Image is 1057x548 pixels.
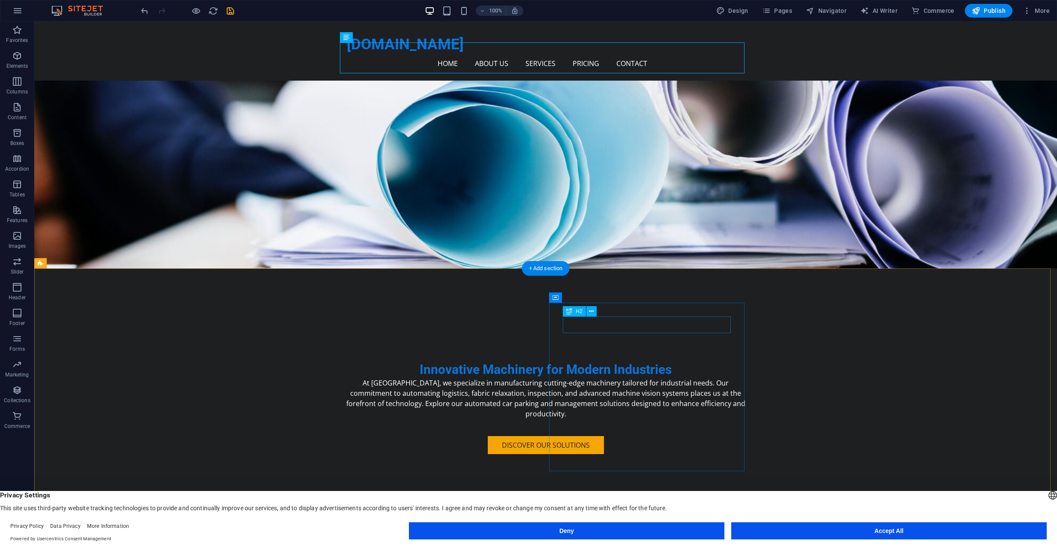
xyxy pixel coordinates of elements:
span: H2 [576,309,582,314]
h6: 100% [489,6,502,16]
p: Favorites [6,37,28,44]
span: More [1023,6,1050,15]
span: Publish [972,6,1006,15]
p: Tables [9,191,25,198]
span: AI Writer [860,6,898,15]
button: Click here to leave preview mode and continue editing [191,6,201,16]
button: 100% [476,6,506,16]
div: + Add section [522,261,570,276]
i: Save (Ctrl+S) [225,6,235,16]
button: Commerce [908,4,958,18]
p: Accordion [5,166,29,172]
div: Design (Ctrl+Alt+Y) [713,4,752,18]
button: Pages [759,4,796,18]
p: Footer [9,320,25,327]
i: Reload page [208,6,218,16]
p: Commerce [4,423,30,430]
img: Editor Logo [49,6,114,16]
p: Marketing [5,371,29,378]
p: Slider [11,268,24,275]
button: reload [208,6,218,16]
p: Columns [6,88,28,95]
p: Images [9,243,26,250]
button: save [225,6,235,16]
p: Header [9,294,26,301]
button: undo [139,6,150,16]
span: Navigator [806,6,847,15]
button: Navigator [802,4,850,18]
p: Content [8,114,27,121]
p: Boxes [10,140,24,147]
i: Undo: Move elements (Ctrl+Z) [140,6,150,16]
span: Commerce [911,6,955,15]
i: On resize automatically adjust zoom level to fit chosen device. [511,7,519,15]
span: Design [716,6,748,15]
button: Design [713,4,752,18]
button: AI Writer [857,4,901,18]
button: More [1019,4,1053,18]
span: Pages [762,6,792,15]
p: Collections [4,397,30,404]
p: Elements [6,63,28,69]
p: Forms [9,346,25,352]
button: Publish [965,4,1012,18]
p: Features [7,217,27,224]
